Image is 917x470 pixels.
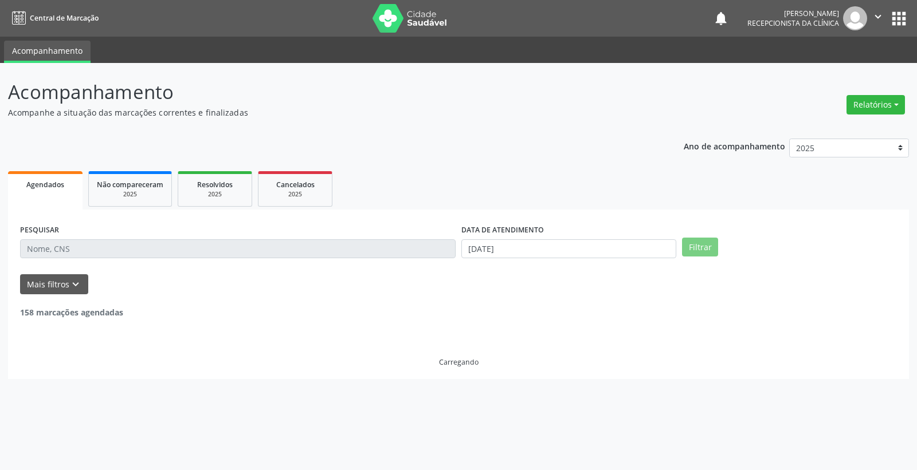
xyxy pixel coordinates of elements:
i: keyboard_arrow_down [69,278,82,291]
button: Mais filtroskeyboard_arrow_down [20,274,88,294]
button: Relatórios [847,95,905,114]
button: notifications [713,10,729,26]
input: Selecione um intervalo [461,239,676,259]
strong: 158 marcações agendadas [20,307,123,318]
div: [PERSON_NAME] [747,9,839,18]
div: Carregando [439,357,479,367]
div: 2025 [186,190,244,199]
i:  [872,10,884,23]
a: Central de Marcação [8,9,99,27]
label: PESQUISAR [20,222,59,239]
div: 2025 [97,190,163,199]
div: 2025 [267,190,324,199]
button: Filtrar [682,238,718,257]
input: Nome, CNS [20,239,456,259]
button:  [867,6,889,30]
p: Acompanhe a situação das marcações correntes e finalizadas [8,106,638,119]
a: Acompanhamento [4,41,91,63]
button: apps [889,9,909,29]
p: Ano de acompanhamento [684,139,785,153]
span: Central de Marcação [30,13,99,23]
img: img [843,6,867,30]
span: Resolvidos [197,180,233,189]
span: Não compareceram [97,180,163,189]
p: Acompanhamento [8,78,638,106]
span: Cancelados [276,180,315,189]
span: Agendados [26,180,64,189]
label: DATA DE ATENDIMENTO [461,222,544,239]
span: Recepcionista da clínica [747,18,839,28]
